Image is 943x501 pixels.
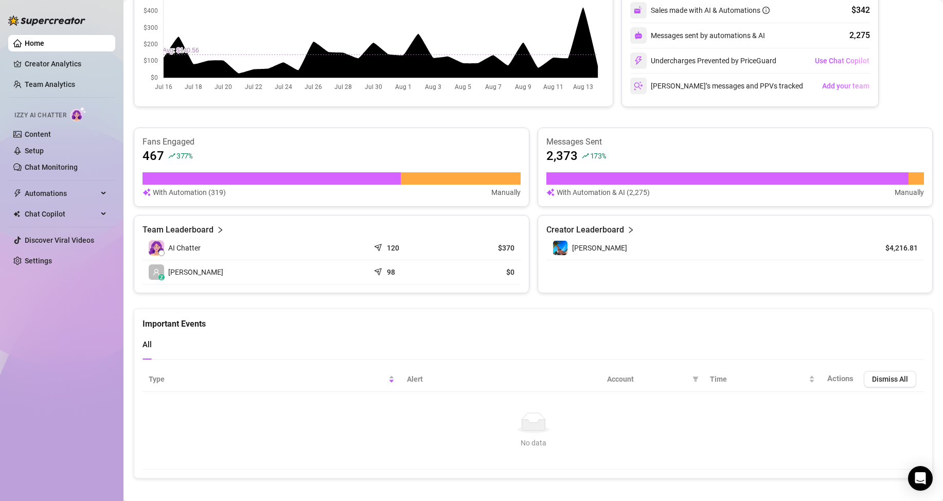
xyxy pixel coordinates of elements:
div: 2,275 [849,29,870,42]
span: rise [582,152,589,159]
article: 98 [387,267,395,277]
button: Dismiss All [864,371,916,387]
span: Dismiss All [872,375,908,383]
span: info-circle [762,7,770,14]
span: right [217,224,224,236]
a: Chat Monitoring [25,163,78,171]
article: Fans Engaged [143,136,521,148]
article: 467 [143,148,164,164]
span: 173 % [590,151,606,160]
span: Use Chat Copilot [815,57,869,65]
span: filter [690,371,701,387]
div: [PERSON_NAME]’s messages and PPVs tracked [630,78,803,94]
img: logo-BBDzfeDw.svg [8,15,85,26]
article: With Automation & AI (2,275) [557,187,650,198]
div: Sales made with AI & Automations [651,5,770,16]
img: svg%3e [143,187,151,198]
button: Add your team [822,78,870,94]
span: Time [710,373,807,385]
article: 2,373 [546,148,578,164]
span: send [374,265,384,276]
article: Creator Leaderboard [546,224,624,236]
span: filter [692,376,699,382]
th: Type [143,367,401,392]
span: Izzy AI Chatter [14,111,66,120]
img: svg%3e [634,31,643,40]
a: Home [25,39,44,47]
div: No data [153,437,914,449]
img: izzy-ai-chatter-avatar-DDCN_rTZ.svg [149,240,164,256]
img: Ryan [553,241,567,255]
article: Messages Sent [546,136,924,148]
a: Discover Viral Videos [25,236,94,244]
img: svg%3e [634,81,643,91]
span: [PERSON_NAME] [168,266,223,278]
div: Messages sent by automations & AI [630,27,765,44]
img: svg%3e [546,187,555,198]
div: $342 [851,4,870,16]
span: Automations [25,185,98,202]
div: Undercharges Prevented by PriceGuard [630,52,776,69]
div: Open Intercom Messenger [908,466,933,491]
a: Content [25,130,51,138]
span: [PERSON_NAME] [572,244,627,252]
span: thunderbolt [13,189,22,198]
a: Settings [25,257,52,265]
span: Account [607,373,688,385]
span: Add your team [822,82,869,90]
img: svg%3e [634,6,643,15]
article: $4,216.81 [871,243,918,253]
a: Team Analytics [25,80,75,88]
button: Use Chat Copilot [814,52,870,69]
span: Type [149,373,386,385]
article: $0 [451,267,514,277]
article: With Automation (319) [153,187,226,198]
span: right [627,224,634,236]
div: Important Events [143,309,924,330]
span: user [153,269,160,276]
span: AI Chatter [168,242,201,254]
th: Time [704,367,821,392]
span: send [374,241,384,252]
img: Chat Copilot [13,210,20,218]
article: Manually [895,187,924,198]
img: AI Chatter [70,106,86,121]
span: 377 % [176,151,192,160]
img: svg%3e [634,56,643,65]
article: Team Leaderboard [143,224,213,236]
span: Actions [827,374,853,383]
article: Manually [491,187,521,198]
article: $370 [451,243,514,253]
a: Creator Analytics [25,56,107,72]
span: All [143,340,152,349]
span: rise [168,152,175,159]
article: 120 [387,243,399,253]
a: Setup [25,147,44,155]
span: Chat Copilot [25,206,98,222]
div: z [158,274,165,280]
th: Alert [401,367,601,392]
